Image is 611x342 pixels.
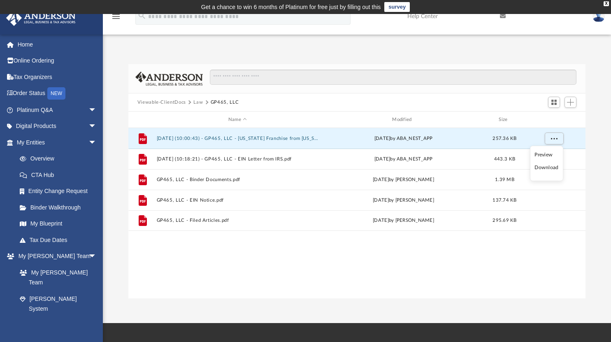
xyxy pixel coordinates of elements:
div: grid [128,128,586,299]
a: Order StatusNEW [6,85,109,102]
li: Download [534,163,558,172]
a: Home [6,36,109,53]
div: Modified [322,116,485,123]
button: GP465, LLC - EIN Notice.pdf [156,198,318,203]
div: NEW [47,87,65,100]
a: Platinum Q&Aarrow_drop_down [6,102,109,118]
a: Tax Organizers [6,69,109,85]
input: Search files and folders [210,70,576,85]
div: [DATE] by ABA_NEST_APP [322,135,484,142]
button: [DATE] (10:18:21) - GP465, LLC - EIN Letter from IRS.pdf [156,156,318,162]
span: 295.69 KB [493,218,516,223]
div: [DATE] by [PERSON_NAME] [322,217,484,224]
button: Add [565,97,577,108]
a: [PERSON_NAME] System [12,291,105,317]
div: Name [156,116,318,123]
a: survey [384,2,410,12]
a: My [PERSON_NAME] Teamarrow_drop_down [6,248,105,265]
span: arrow_drop_down [88,102,105,119]
a: Online Ordering [6,53,109,69]
a: Entity Change Request [12,183,109,200]
a: Digital Productsarrow_drop_down [6,118,109,135]
div: [DATE] by [PERSON_NAME] [322,197,484,204]
a: Overview [12,151,109,167]
div: id [132,116,153,123]
div: id [525,116,582,123]
span: 137.74 KB [493,198,516,202]
div: [DATE] by [PERSON_NAME] [322,176,484,184]
span: 1.39 MB [495,177,514,182]
ul: More options [530,146,563,181]
i: menu [111,12,121,21]
button: GP465, LLC - Filed Articles.pdf [156,218,318,223]
button: More options [544,133,563,145]
button: [DATE] (10:00:43) - GP465, LLC - [US_STATE] Franchise from [US_STATE] Comptroller.pdf [156,136,318,141]
img: User Pic [592,10,605,22]
button: Switch to Grid View [548,97,560,108]
img: Anderson Advisors Platinum Portal [4,10,78,26]
div: Get a chance to win 6 months of Platinum for free just by filling out this [201,2,381,12]
span: arrow_drop_down [88,134,105,151]
span: 257.36 KB [493,136,516,141]
span: arrow_drop_down [88,248,105,265]
button: Viewable-ClientDocs [137,99,186,106]
i: search [137,11,146,20]
button: GP465, LLC - Binder Documents.pdf [156,177,318,182]
a: CTA Hub [12,167,109,183]
a: Tax Due Dates [12,232,109,248]
li: Preview [534,151,558,159]
a: menu [111,16,121,21]
div: [DATE] by ABA_NEST_APP [322,156,484,163]
span: 443.3 KB [494,157,515,161]
a: My Entitiesarrow_drop_down [6,134,109,151]
a: Binder Walkthrough [12,199,109,216]
a: My [PERSON_NAME] Team [12,264,101,291]
span: arrow_drop_down [88,118,105,135]
button: GP465, LLC [211,99,239,106]
a: My Blueprint [12,216,105,232]
button: Law [193,99,203,106]
div: Size [488,116,521,123]
div: close [604,1,609,6]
